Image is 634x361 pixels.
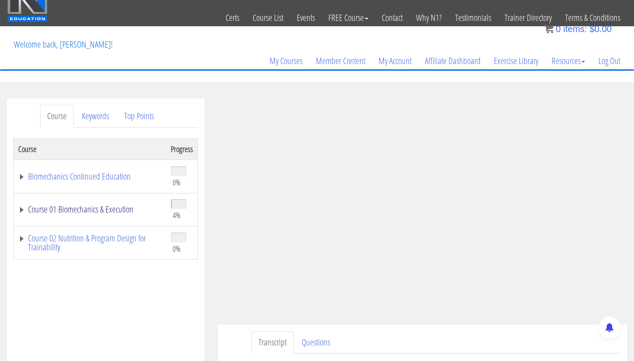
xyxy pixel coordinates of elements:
a: Top Points [117,105,161,128]
a: Member Content [309,40,372,82]
span: 0 [556,24,561,34]
a: Course 01 Biomechanics & Execution [18,205,162,214]
a: Questions [295,331,337,354]
span: items: [563,24,587,34]
a: Course 02 Nutrition & Program Design for Trainability [18,234,162,252]
a: Biomechanics Continued Education [18,172,162,181]
a: Exercise Library [487,40,545,82]
a: My Account [372,40,418,82]
a: Resources [545,40,592,82]
span: 0% [173,244,181,253]
span: $ [590,24,594,34]
img: icon11.png [545,24,553,33]
bdi: 0.00 [590,24,612,34]
th: Progress [166,138,198,160]
a: Course [40,105,74,128]
span: 4% [173,210,181,220]
th: Course [14,138,167,160]
a: Log Out [592,40,627,82]
a: 0 items: $0.00 [545,24,612,34]
p: Welcome back, [PERSON_NAME]! [7,27,119,62]
a: Keywords [75,105,116,128]
a: Transcript [251,331,294,354]
a: Affiliate Dashboard [418,40,487,82]
a: My Courses [263,40,309,82]
span: 0% [173,177,181,187]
